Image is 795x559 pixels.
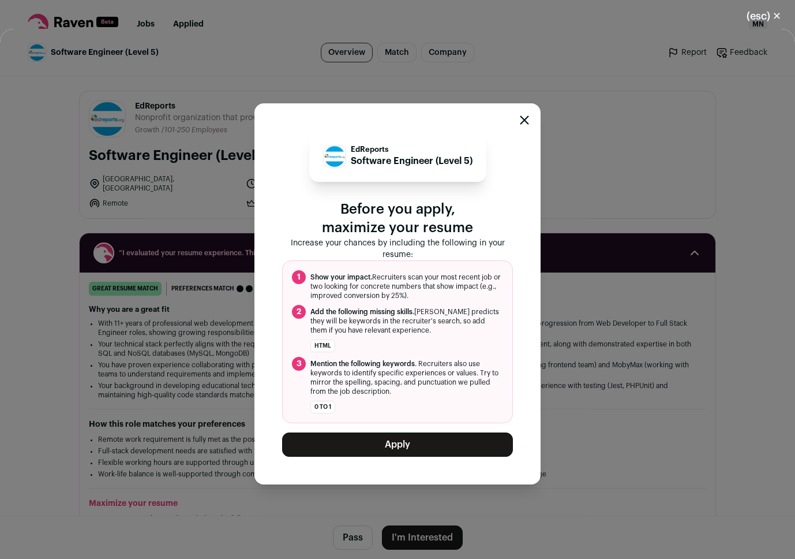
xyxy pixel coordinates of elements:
p: EdReports [351,145,472,154]
button: Apply [282,433,513,457]
span: [PERSON_NAME] predicts they will be keywords in the recruiter's search, so add them if you have r... [310,307,503,335]
img: 84f8fc0183fe80247a94b53888957dbb1f0e133ba88c0a24ee696720e067283f.jpg [324,146,346,167]
p: Before you apply, maximize your resume [282,200,513,237]
span: . Recruiters also use keywords to identify specific experiences or values. Try to mirror the spel... [310,359,503,396]
button: Close modal [733,3,795,29]
span: Mention the following keywords [310,360,415,367]
li: HTML [310,340,335,352]
p: Increase your chances by including the following in your resume: [282,237,513,260]
p: Software Engineer (Level 5) [351,154,472,168]
span: 2 [292,305,306,319]
li: 0 to 1 [310,401,335,413]
span: Show your impact. [310,274,372,281]
span: 1 [292,270,306,284]
span: Recruiters scan your most recent job or two looking for concrete numbers that show impact (e.g., ... [310,273,503,300]
span: Add the following missing skills. [310,308,414,315]
button: Close modal [520,115,529,125]
span: 3 [292,357,306,371]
